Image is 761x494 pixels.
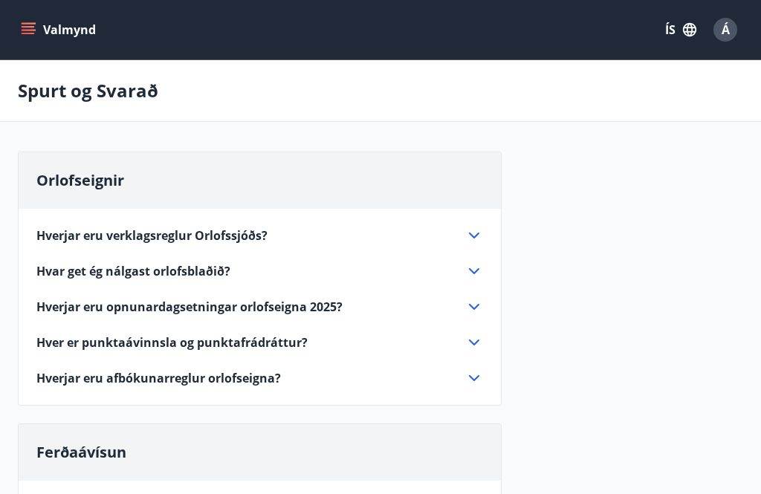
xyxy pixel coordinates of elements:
span: Hverjar eru opnunardagsetningar orlofseigna 2025? [36,299,343,315]
button: menu [18,16,102,43]
button: ÍS [657,16,705,43]
span: Orlofseignir [36,170,124,190]
div: Hver er punktaávinnsla og punktafrádráttur? [36,334,483,351]
span: Á [722,22,730,38]
div: Hvar get ég nálgast orlofsblaðið? [36,262,483,280]
span: Hverjar eru verklagsreglur Orlofssjóðs? [36,227,268,244]
span: Hvar get ég nálgast orlofsblaðið? [36,263,230,279]
span: Hverjar eru afbókunarreglur orlofseigna? [36,370,281,386]
button: Á [707,12,743,48]
span: Hver er punktaávinnsla og punktafrádráttur? [36,334,308,351]
p: Spurt og Svarað [18,78,158,103]
div: Hverjar eru afbókunarreglur orlofseigna? [36,369,483,387]
span: Ferðaávísun [36,442,126,462]
div: Hverjar eru verklagsreglur Orlofssjóðs? [36,227,483,244]
div: Hverjar eru opnunardagsetningar orlofseigna 2025? [36,298,483,316]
